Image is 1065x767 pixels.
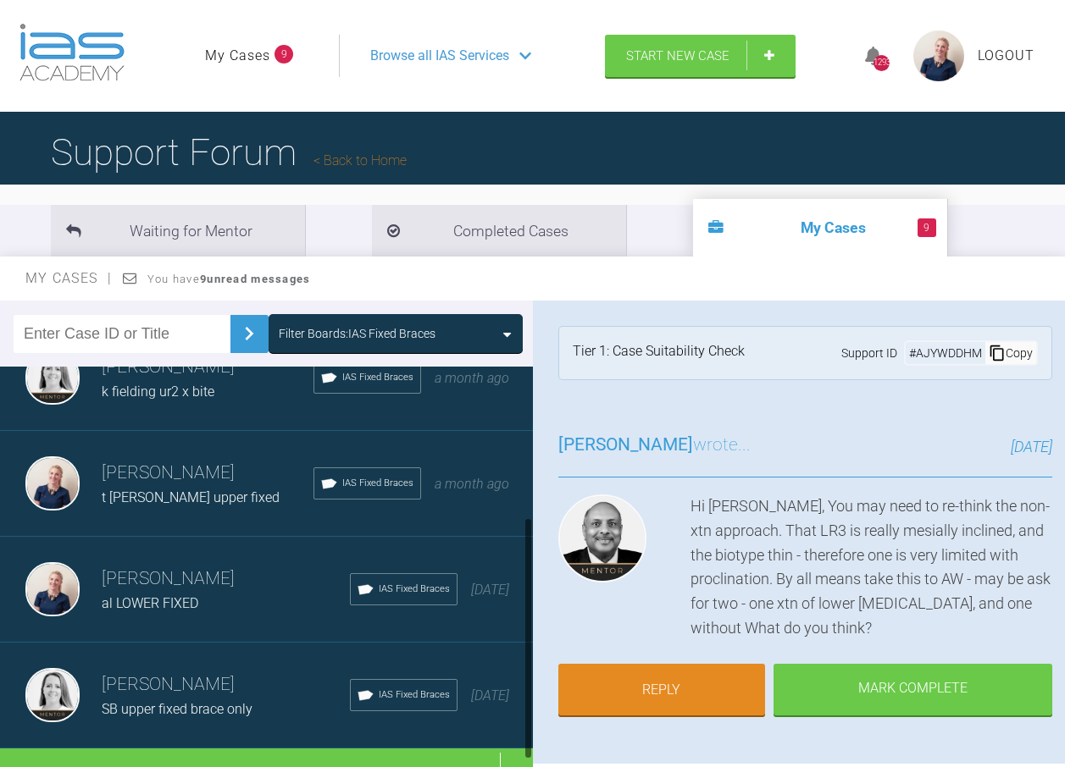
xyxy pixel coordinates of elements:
[605,35,796,77] a: Start New Case
[471,687,509,704] span: [DATE]
[1011,438,1052,455] span: [DATE]
[102,489,280,505] span: t [PERSON_NAME] upper fixed
[313,152,407,168] a: Back to Home
[691,494,1053,641] div: Hi [PERSON_NAME], You may need to re-think the non-xtn approach. That LR3 is really mesially incl...
[275,45,293,63] span: 9
[918,218,936,237] span: 9
[626,48,729,63] span: Start New Case
[102,565,350,593] h3: [PERSON_NAME]
[51,205,305,257] li: Waiting for Mentor
[379,687,450,703] span: IAS Fixed Braces
[102,701,252,717] span: SB upper fixed brace only
[14,315,230,353] input: Enter Case ID or Title
[279,324,435,343] div: Filter Boards: IAS Fixed Braces
[102,595,198,611] span: al LOWER FIXED
[558,494,646,582] img: Utpalendu Bose
[913,30,964,81] img: profile.png
[147,273,311,285] span: You have
[693,199,947,257] li: My Cases
[102,383,214,400] span: k fielding ur2 x bite
[906,344,985,362] div: # AJYWDDHM
[558,434,693,455] span: [PERSON_NAME]
[25,668,80,722] img: Emma Dougherty
[841,344,897,362] span: Support ID
[471,582,509,598] span: [DATE]
[558,664,766,716] a: Reply
[573,340,745,366] div: Tier 1: Case Suitability Check
[435,476,509,492] span: a month ago
[978,45,1034,67] a: Logout
[25,270,113,286] span: My Cases
[236,320,263,347] img: chevronRight.28bd32b0.svg
[25,350,80,405] img: Emma Dougherty
[102,459,313,488] h3: [PERSON_NAME]
[985,342,1036,364] div: Copy
[19,24,125,81] img: logo-light.3e3ef733.png
[25,562,80,616] img: Olivia Nixon
[774,664,1052,716] div: Mark Complete
[342,370,413,385] span: IAS Fixed Braces
[205,45,270,67] a: My Cases
[102,670,350,699] h3: [PERSON_NAME]
[370,45,509,67] span: Browse all IAS Services
[200,273,310,285] strong: 9 unread messages
[342,476,413,491] span: IAS Fixed Braces
[102,353,313,382] h3: [PERSON_NAME]
[372,205,626,257] li: Completed Cases
[435,370,509,386] span: a month ago
[379,582,450,597] span: IAS Fixed Braces
[558,431,751,460] h3: wrote...
[51,123,407,182] h1: Support Forum
[874,55,890,71] div: 1293
[25,456,80,510] img: Olivia Nixon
